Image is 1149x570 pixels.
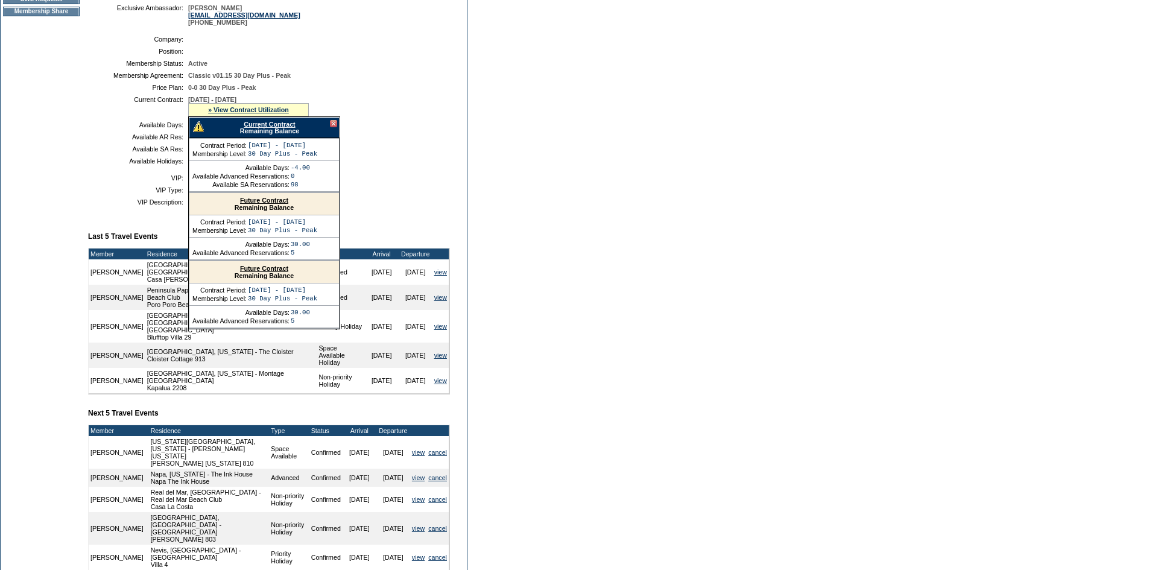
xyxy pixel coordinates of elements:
td: Real del Mar, [GEOGRAPHIC_DATA] - Real del Mar Beach Club Casa La Costa [149,487,270,512]
a: [EMAIL_ADDRESS][DOMAIN_NAME] [188,11,300,19]
td: 5 [291,249,310,256]
td: Contract Period: [192,218,247,226]
td: Priority Holiday [269,545,309,570]
div: Remaining Balance [189,117,340,138]
td: Available Advanced Reservations: [192,173,290,180]
a: cancel [428,449,447,456]
td: Non-priority Holiday [269,512,309,545]
td: [DATE] [343,512,376,545]
span: 0-0 30 Day Plus - Peak [188,84,256,91]
td: [PERSON_NAME] [89,343,145,368]
td: Status [309,425,343,436]
td: Member [89,425,145,436]
td: [DATE] [399,343,432,368]
td: Arrival [365,249,399,259]
a: view [434,294,447,301]
td: [PERSON_NAME] [89,487,145,512]
td: Member [89,249,145,259]
td: [DATE] [365,259,399,285]
span: [PERSON_NAME] [PHONE_NUMBER] [188,4,300,26]
div: Remaining Balance [189,261,339,283]
td: Membership Status: [93,60,183,67]
td: [PERSON_NAME] [89,436,145,469]
td: 0 [291,173,310,180]
span: Classic v01.15 30 Day Plus - Peak [188,72,291,79]
td: [US_STATE][GEOGRAPHIC_DATA], [US_STATE] - [PERSON_NAME] [US_STATE] [PERSON_NAME] [US_STATE] 810 [149,436,270,469]
td: 98 [291,181,310,188]
td: [DATE] [376,436,410,469]
span: Active [188,60,207,67]
td: Space Available [269,436,309,469]
td: [PERSON_NAME] [89,310,145,343]
td: [DATE] - [DATE] [248,142,317,149]
td: Membership Level: [192,295,247,302]
td: [DATE] [399,368,432,393]
td: Available Days: [192,309,290,316]
td: Available Advanced Reservations: [192,249,290,256]
td: Membership Agreement: [93,72,183,79]
td: 30.00 [291,241,310,248]
td: VIP Description: [93,198,183,206]
td: Advanced [317,259,365,285]
td: [DATE] - [DATE] [248,287,317,294]
td: [DATE] [376,512,410,545]
td: [PERSON_NAME] [89,259,145,285]
td: Available SA Res: [93,145,183,153]
td: [DATE] [365,343,399,368]
a: » View Contract Utilization [208,106,289,113]
a: cancel [428,474,447,481]
td: Available Days: [192,164,290,171]
td: Available AR Res: [93,133,183,141]
a: Future Contract [240,197,288,204]
td: 30 Day Plus - Peak [248,227,317,234]
td: Confirmed [309,512,343,545]
td: 30.00 [291,309,310,316]
td: [DATE] [365,368,399,393]
a: view [412,554,425,561]
td: 30 Day Plus - Peak [248,295,317,302]
td: Non-priority Holiday [317,368,365,393]
td: Peninsula Papagayo, [GEOGRAPHIC_DATA] - Poro Poro Beach Club Poro Poro Beach Club Jicaro 15 [145,285,317,310]
td: VIP: [93,174,183,182]
td: Confirmed [309,469,343,487]
td: [DATE] [376,487,410,512]
a: view [412,525,425,532]
td: Contract Period: [192,287,247,294]
td: Type [269,425,309,436]
td: [DATE] [376,545,410,570]
td: Type [317,249,365,259]
td: [DATE] [399,259,432,285]
td: [DATE] [365,310,399,343]
td: Available SA Reservations: [192,181,290,188]
td: VIP Type: [93,186,183,194]
td: [GEOGRAPHIC_DATA], [GEOGRAPHIC_DATA] - [GEOGRAPHIC_DATA] and Residences [GEOGRAPHIC_DATA] Bluffto... [145,310,317,343]
td: Company: [93,36,183,43]
td: Arrival [343,425,376,436]
td: 5 [291,317,310,325]
td: [DATE] [399,310,432,343]
td: Position: [93,48,183,55]
td: -4.00 [291,164,310,171]
td: [DATE] [343,469,376,487]
a: view [434,268,447,276]
td: Membership Level: [192,150,247,157]
td: Available Days: [192,241,290,248]
img: There are insufficient days and/or tokens to cover this reservation [193,121,204,132]
td: Departure [376,425,410,436]
td: Confirmed [309,487,343,512]
a: Current Contract [244,121,295,128]
td: Advanced [317,285,365,310]
a: cancel [428,525,447,532]
td: Non-priority Holiday [269,487,309,512]
td: [DATE] - [DATE] [248,218,317,226]
div: Remaining Balance [189,193,339,215]
span: [DATE] - [DATE] [188,96,236,103]
td: [GEOGRAPHIC_DATA], [GEOGRAPHIC_DATA] - [GEOGRAPHIC_DATA] [PERSON_NAME] 803 [149,512,270,545]
td: Napa, [US_STATE] - The Ink House Napa The Ink House [149,469,270,487]
td: [DATE] [343,436,376,469]
td: Available Advanced Reservations: [192,317,290,325]
td: [PERSON_NAME] [89,469,145,487]
b: Next 5 Travel Events [88,409,159,417]
a: cancel [428,554,447,561]
td: Membership Level: [192,227,247,234]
